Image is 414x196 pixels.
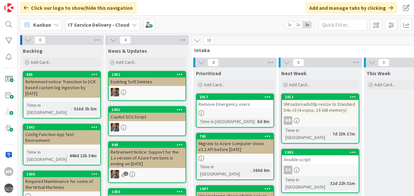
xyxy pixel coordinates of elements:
[289,82,310,88] span: Add Card...
[200,134,273,139] div: 795
[26,72,100,77] div: 885
[285,150,359,155] div: 1993
[199,163,250,177] div: Time in [GEOGRAPHIC_DATA]
[23,171,100,191] div: 1006Required Maintenance for some of the Virtual Machines
[282,155,359,164] div: Ansible script
[109,77,186,86] div: Enabling Soft Deletes
[282,166,359,174] div: DS
[109,142,186,168] div: 948Retirement Notice: Support for the 1.x version of Azure Functions is ending on [DATE]
[282,94,359,114] div: 2012VM na3srvads03p resize to Standard D4s v3 (4 vcpus, 16 GiB memory)
[109,123,186,132] div: DP
[71,105,72,112] span: :
[23,72,100,77] div: 885
[20,2,137,14] div: Click our logo to show/hide this navigation
[281,93,359,144] a: 2012VM na3srvads03p resize to Standard D4s v3 (4 vcpus, 16 GiB memory)MBTime in [GEOGRAPHIC_DATA]...
[366,70,391,77] span: This Week
[196,70,221,77] span: Prioritized
[285,95,359,99] div: 2012
[108,71,186,101] a: 1051Enabling Soft DeletesDP
[203,36,214,44] span: 10
[196,93,274,128] a: 2017Remove Emergency usersTime in [GEOGRAPHIC_DATA]:5d 8m
[330,130,331,137] span: :
[68,21,129,28] b: IT Service Delivery - Cloud
[112,72,186,77] div: 1051
[197,139,273,154] div: Migrate to Azure Computer Vision v3.2 API before [DATE]
[282,100,359,114] div: VM na3srvads03p resize to Standard D4s v3 (4 vcpus, 16 GiB memory)
[25,148,67,163] div: Time in [GEOGRAPHIC_DATA]
[204,82,225,88] span: Add Card...
[199,118,255,125] div: Time in [GEOGRAPHIC_DATA]
[255,118,271,125] div: 5d 8m
[109,170,186,178] div: DP
[23,72,100,98] div: 885Retirement notice: Transition to DCR-based custom log ingestion by [DATE]
[284,127,330,141] div: Time in [GEOGRAPHIC_DATA]
[303,21,311,28] span: 3x
[23,177,100,191] div: Required Maintenance for some of the Virtual Machines
[23,171,100,177] div: 1006
[284,116,292,125] div: MB
[68,152,98,159] div: 448d 22h 34m
[23,130,100,145] div: Config Function App Test Environment
[34,36,46,44] span: 8
[374,82,395,88] span: Add Card...
[111,123,119,132] img: DP
[281,149,359,193] a: 1993Ansible scriptDSTime in [GEOGRAPHIC_DATA]:32d 22h 31m
[251,167,271,174] div: 360d 8m
[197,133,273,139] div: 795
[4,184,13,193] img: avatar
[124,172,128,176] span: 1
[108,106,186,136] a: 1001Copilot SCU ScriptDP
[293,59,304,66] span: 6
[23,77,100,98] div: Retirement notice: Transition to DCR-based custom log ingestion by [DATE]
[23,124,100,145] div: 1041Config Function App Test Environment
[108,48,147,54] span: News & Updates
[282,94,359,100] div: 2012
[31,59,51,65] span: Add Card...
[197,100,273,108] div: Remove Emergency users
[108,141,186,183] a: 948Retirement Notice: Support for the 1.x version of Azure Functions is ending on [DATE]DP
[25,102,71,116] div: Time in [GEOGRAPHIC_DATA]
[282,149,359,155] div: 1993
[200,187,273,191] div: 1907
[120,36,131,44] span: 4
[4,3,13,12] img: Visit kanbanzone.com
[327,180,328,187] span: :
[109,72,186,86] div: 1051Enabling Soft Deletes
[328,180,357,187] div: 32d 22h 31m
[4,167,13,176] div: MB
[109,88,186,96] div: DP
[109,72,186,77] div: 1051
[112,189,186,194] div: 1050
[26,172,100,176] div: 1006
[111,88,119,96] img: DP
[284,166,292,174] div: DS
[26,125,100,130] div: 1041
[23,124,100,130] div: 1041
[200,95,273,99] div: 2017
[116,59,137,65] span: Add Card...
[281,70,307,77] span: Next Week
[109,142,186,148] div: 948
[33,21,51,29] span: Kanban
[255,118,255,125] span: :
[23,71,101,119] a: 885Retirement notice: Transition to DCR-based custom log ingestion by [DATE]Time in [GEOGRAPHIC_D...
[111,170,119,178] img: DP
[331,130,357,137] div: 7d 23h 17m
[208,59,219,66] span: 4
[282,116,359,125] div: MB
[23,48,43,54] span: Backlog
[378,59,389,66] span: 0
[285,21,294,28] span: 1x
[109,107,186,113] div: 1001
[197,133,273,154] div: 795Migrate to Azure Computer Vision v3.2 API before [DATE]
[318,19,367,31] input: Quick Filter...
[109,189,186,195] div: 1050
[282,149,359,164] div: 1993Ansible script
[197,94,273,108] div: 2017Remove Emergency users
[112,107,186,112] div: 1001
[109,148,186,168] div: Retirement Notice: Support for the 1.x version of Azure Functions is ending on [DATE]
[67,152,68,159] span: :
[109,113,186,121] div: Copilot SCU Script
[197,186,273,192] div: 1907
[72,105,98,112] div: 516d 2h 5m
